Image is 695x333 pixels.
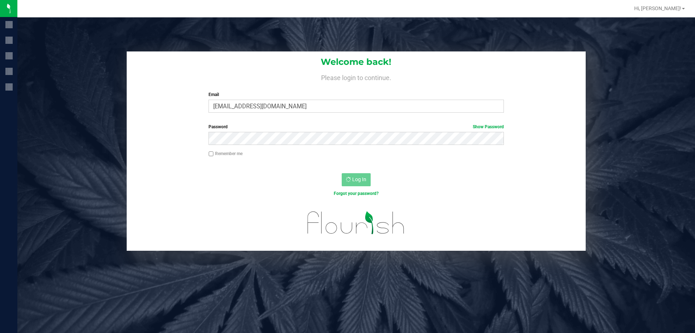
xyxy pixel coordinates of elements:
[473,124,504,129] a: Show Password
[208,151,214,157] input: Remember me
[208,91,504,98] label: Email
[334,191,379,196] a: Forgot your password?
[127,57,586,67] h1: Welcome back!
[352,176,366,182] span: Log In
[342,173,371,186] button: Log In
[299,204,413,241] img: flourish_logo.svg
[127,72,586,81] h4: Please login to continue.
[208,150,243,157] label: Remember me
[634,5,681,11] span: Hi, [PERSON_NAME]!
[208,124,228,129] span: Password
